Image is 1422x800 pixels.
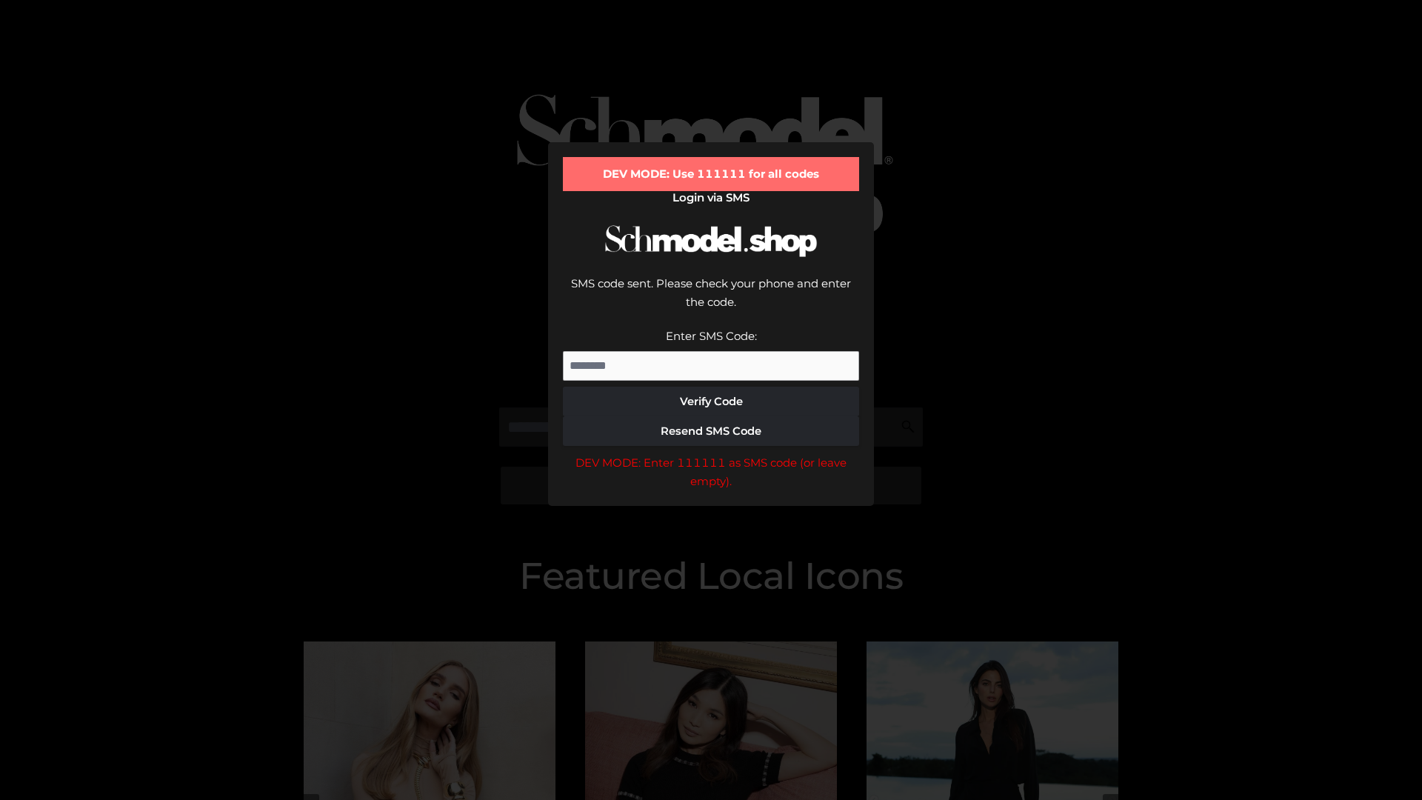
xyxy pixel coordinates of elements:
[600,212,822,270] img: Schmodel Logo
[563,157,859,191] div: DEV MODE: Use 111111 for all codes
[563,274,859,327] div: SMS code sent. Please check your phone and enter the code.
[563,387,859,416] button: Verify Code
[563,453,859,491] div: DEV MODE: Enter 111111 as SMS code (or leave empty).
[563,416,859,446] button: Resend SMS Code
[563,191,859,204] h2: Login via SMS
[666,329,757,343] label: Enter SMS Code:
